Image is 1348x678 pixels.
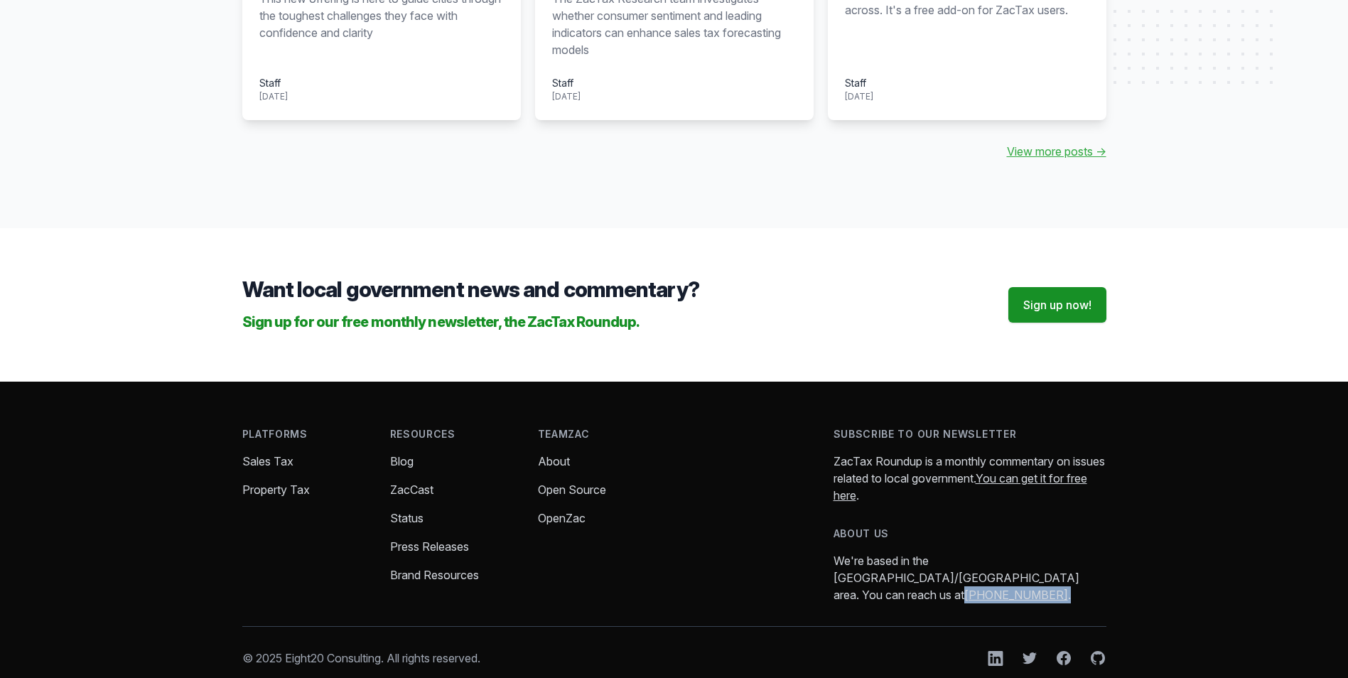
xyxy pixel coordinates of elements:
a: Brand Resources [390,568,479,582]
p: We're based in the [GEOGRAPHIC_DATA]/[GEOGRAPHIC_DATA] area. You can reach us at . [834,552,1106,603]
a: Open Source [538,483,606,497]
a: About [538,454,570,468]
a: Sign up now! [1008,287,1106,323]
span: Want local government news and commentary? [242,276,699,302]
a: Press Releases [390,539,469,554]
h4: Platforms [242,427,367,441]
a: OpenZac [538,511,586,525]
a: View more posts → [1007,143,1106,160]
time: [DATE] [552,91,581,102]
h4: Subscribe to our newsletter [834,427,1106,441]
h4: About us [834,527,1106,541]
a: Property Tax [242,483,310,497]
h4: TeamZac [538,427,663,441]
a: Status [390,511,424,525]
h4: Resources [390,427,515,441]
a: [PHONE_NUMBER] [964,588,1068,602]
time: [DATE] [845,91,873,102]
div: Staff [259,75,288,90]
a: ZacCast [390,483,433,497]
time: [DATE] [259,91,288,102]
p: © 2025 Eight20 Consulting. All rights reserved. [242,650,480,667]
span: Sign up for our free monthly newsletter, the ZacTax Roundup. [242,313,640,330]
a: Blog [390,454,414,468]
p: ZacTax Roundup is a monthly commentary on issues related to local government. . [834,453,1106,504]
a: Sales Tax [242,454,293,468]
div: Staff [845,75,873,90]
div: Staff [552,75,581,90]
